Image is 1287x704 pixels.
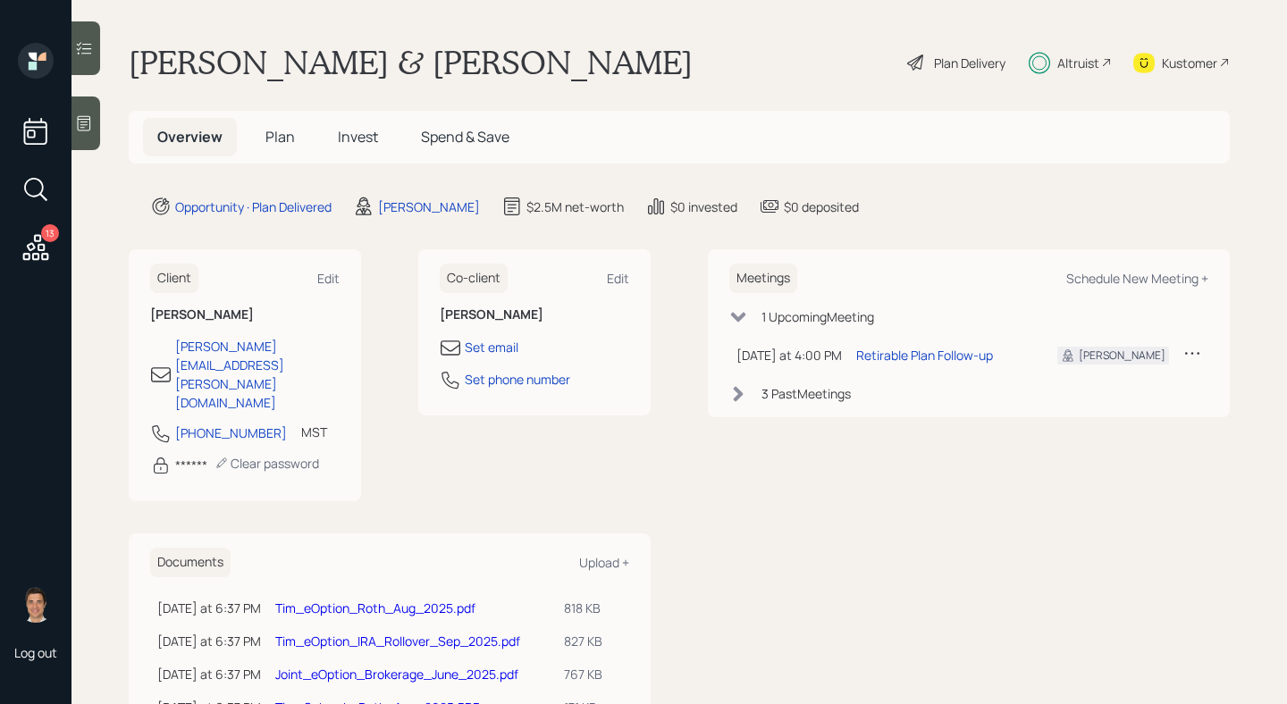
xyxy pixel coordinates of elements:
[157,127,223,147] span: Overview
[1057,54,1099,72] div: Altruist
[465,370,570,389] div: Set phone number
[1079,348,1165,364] div: [PERSON_NAME]
[526,197,624,216] div: $2.5M net-worth
[157,599,261,617] div: [DATE] at 6:37 PM
[736,346,842,365] div: [DATE] at 4:00 PM
[1162,54,1217,72] div: Kustomer
[338,127,378,147] span: Invest
[440,264,508,293] h6: Co-client
[175,423,287,442] div: [PHONE_NUMBER]
[175,197,332,216] div: Opportunity · Plan Delivered
[440,307,629,323] h6: [PERSON_NAME]
[564,665,622,683] div: 767 KB
[421,127,509,147] span: Spend & Save
[729,264,797,293] h6: Meetings
[761,307,874,326] div: 1 Upcoming Meeting
[670,197,737,216] div: $0 invested
[275,599,475,616] a: Tim_eOption_Roth_Aug_2025.pdf
[175,337,340,412] div: [PERSON_NAME][EMAIL_ADDRESS][PERSON_NAME][DOMAIN_NAME]
[607,270,629,287] div: Edit
[157,632,261,650] div: [DATE] at 6:37 PM
[157,665,261,683] div: [DATE] at 6:37 PM
[41,224,59,242] div: 13
[378,197,480,216] div: [PERSON_NAME]
[856,346,993,365] div: Retirable Plan Follow-up
[150,264,198,293] h6: Client
[18,587,54,623] img: tyler-end-headshot.png
[934,54,1005,72] div: Plan Delivery
[579,554,629,571] div: Upload +
[214,455,319,472] div: Clear password
[129,43,693,82] h1: [PERSON_NAME] & [PERSON_NAME]
[317,270,340,287] div: Edit
[265,127,295,147] span: Plan
[301,423,327,441] div: MST
[784,197,859,216] div: $0 deposited
[564,632,622,650] div: 827 KB
[14,644,57,661] div: Log out
[275,633,520,650] a: Tim_eOption_IRA_Rollover_Sep_2025.pdf
[564,599,622,617] div: 818 KB
[761,384,851,403] div: 3 Past Meeting s
[1066,270,1208,287] div: Schedule New Meeting +
[150,548,231,577] h6: Documents
[150,307,340,323] h6: [PERSON_NAME]
[275,666,518,683] a: Joint_eOption_Brokerage_June_2025.pdf
[465,338,518,356] div: Set email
